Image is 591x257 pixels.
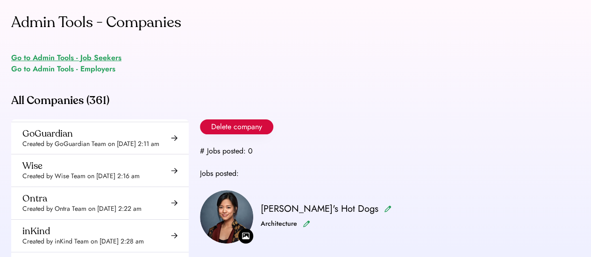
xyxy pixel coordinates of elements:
img: pencil.svg [384,205,392,212]
a: Go to Admin Tools - Employers [11,63,115,75]
img: GeenaChen_097_SQUARE_900.jpg [200,190,253,243]
div: Created by Wise Team on [DATE] 2:16 am [22,172,140,181]
img: arrow-right-black.svg [171,167,178,174]
div: All Companies (361) [11,93,540,108]
div: Created by GoGuardian Team on [DATE] 2:11 am [22,139,159,149]
img: arrow-right-black.svg [171,200,178,206]
div: Architecture [261,218,297,229]
div: Jobs posted: [200,168,239,179]
div: Created by Ontra Team on [DATE] 2:22 am [22,204,142,214]
div: # Jobs posted: 0 [200,146,253,157]
img: arrow-right-black.svg [171,232,178,239]
div: Created by inKind Team on [DATE] 2:28 am [22,237,144,246]
div: Wise [22,160,43,172]
div: GoGuardian [22,128,73,139]
div: inKind [22,225,50,237]
a: Go to Admin Tools - Job Seekers [11,52,121,63]
button: Delete company [200,119,273,134]
div: [PERSON_NAME]'s Hot Dogs [261,203,378,215]
div: Ontra [22,193,47,204]
div: Admin Tools - Companies [11,11,181,34]
img: pencil.svg [303,220,310,227]
img: arrow-right-black.svg [171,135,178,141]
